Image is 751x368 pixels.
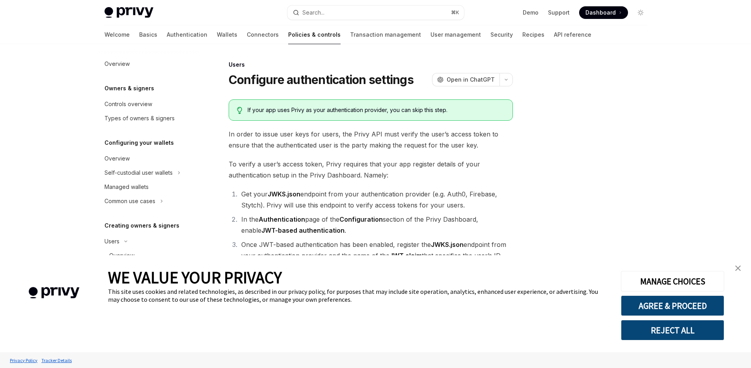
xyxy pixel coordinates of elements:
img: company logo [12,276,96,310]
button: Toggle Self-custodial user wallets section [98,166,199,180]
a: Basics [139,25,157,44]
a: Tracker Details [39,353,74,367]
a: Welcome [104,25,130,44]
a: Overview [98,151,199,166]
a: Policies & controls [288,25,341,44]
span: In order to issue user keys for users, the Privy API must verify the user’s access token to ensur... [229,129,513,151]
a: Recipes [522,25,544,44]
a: Demo [523,9,539,17]
span: Dashboard [585,9,616,17]
strong: JWT-based authentication [261,226,345,234]
div: Users [104,237,119,246]
strong: Configuration [339,215,383,223]
a: Controls overview [98,97,199,111]
div: Overview [104,59,130,69]
span: WE VALUE YOUR PRIVACY [108,267,282,288]
button: AGREE & PROCEED [621,295,724,316]
a: Overview [98,248,199,263]
div: Controls overview [104,99,152,109]
h1: Configure authentication settings [229,73,414,87]
svg: Tip [237,107,242,114]
a: Support [548,9,570,17]
h5: Owners & signers [104,84,154,93]
div: Overview [104,154,130,163]
a: User management [430,25,481,44]
button: Open search [287,6,464,20]
div: If your app uses Privy as your authentication provider, you can skip this step. [248,106,504,114]
a: Types of owners & signers [98,111,199,125]
a: Overview [98,57,199,71]
img: light logo [104,7,153,18]
h5: Creating owners & signers [104,221,179,230]
a: Wallets [217,25,237,44]
button: Toggle Common use cases section [98,194,199,208]
button: REJECT ALL [621,320,724,340]
a: Privacy Policy [8,353,39,367]
img: close banner [735,265,741,271]
button: MANAGE CHOICES [621,271,724,291]
div: Self-custodial user wallets [104,168,173,177]
button: Toggle Users section [98,234,199,248]
strong: JWKS.json [268,190,300,198]
strong: JWT claim [389,252,422,260]
div: Users [229,61,513,69]
a: API reference [554,25,591,44]
a: Managed wallets [98,180,199,194]
span: Open in ChatGPT [447,76,495,84]
li: Once JWT-based authentication has been enabled, register the endpoint from your authentication pr... [239,239,513,272]
div: Common use cases [104,196,155,206]
a: Security [490,25,513,44]
a: Dashboard [579,6,628,19]
div: Managed wallets [104,182,149,192]
div: Search... [302,8,324,17]
a: Transaction management [350,25,421,44]
a: close banner [730,260,746,276]
a: Connectors [247,25,279,44]
span: To verify a user’s access token, Privy requires that your app register details of your authentica... [229,159,513,181]
strong: Authentication [259,215,305,223]
button: Open in ChatGPT [432,73,499,86]
li: Get your endpoint from your authentication provider (e.g. Auth0, Firebase, Stytch). Privy will us... [239,189,513,211]
li: In the page of the section of the Privy Dashboard, enable . [239,214,513,236]
a: Authentication [167,25,207,44]
div: This site uses cookies and related technologies, as described in our privacy policy, for purposes... [108,288,609,303]
button: Toggle dark mode [634,6,647,19]
span: ⌘ K [451,9,459,16]
div: Overview [109,251,134,260]
h5: Configuring your wallets [104,138,174,148]
strong: JWKS.json [431,241,464,248]
div: Types of owners & signers [104,114,175,123]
